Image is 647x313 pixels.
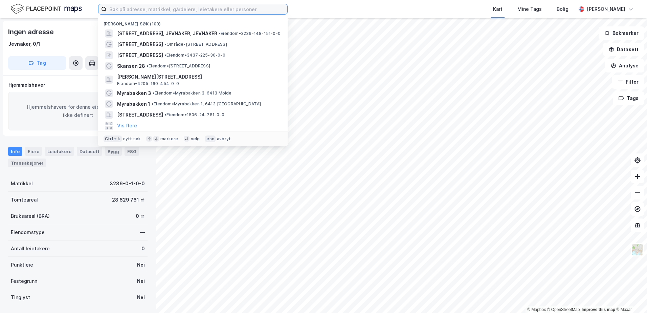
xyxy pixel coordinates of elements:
a: OpenStreetMap [547,307,580,312]
div: Eiendomstype [11,228,45,236]
div: Mine Tags [517,5,542,13]
span: Eiendom • 4205-160-454-0-0 [117,81,179,86]
button: Analyse [605,59,644,72]
div: Leietakere [45,147,74,156]
div: Hjemmelshavere for denne eiendommen er ikke definert [8,92,147,130]
div: Nei [137,293,145,301]
div: Hjemmelshaver [8,81,147,89]
button: Bokmerker [599,26,644,40]
div: Punktleie [11,261,33,269]
span: Eiendom • Myrabakken 1, 6413 [GEOGRAPHIC_DATA] [152,101,261,107]
iframe: Chat Widget [613,280,647,313]
button: Datasett [603,43,644,56]
div: Jevnaker, 0/1 [8,40,40,48]
div: esc [205,135,216,142]
button: Tag [8,56,66,70]
img: Z [631,243,644,256]
div: Ctrl + k [104,135,122,142]
div: Nei [137,277,145,285]
span: Eiendom • 3236-148-151-0-0 [219,31,281,36]
span: [STREET_ADDRESS] [117,111,163,119]
div: Datasett [77,147,102,156]
span: • [152,101,154,106]
span: • [153,90,155,96]
div: Nei [137,261,145,269]
div: avbryt [217,136,231,142]
div: Bygg [105,147,122,156]
span: Eiendom • [STREET_ADDRESS] [147,63,210,69]
span: • [164,42,166,47]
span: Eiendom • 3437-225-30-0-0 [164,53,225,58]
div: markere [160,136,178,142]
a: Mapbox [527,307,546,312]
span: [STREET_ADDRESS] [117,40,163,48]
div: Kontrollprogram for chat [613,280,647,313]
button: Tags [613,91,644,105]
div: — [140,228,145,236]
div: 28 629 761 ㎡ [112,196,145,204]
span: [STREET_ADDRESS] [117,51,163,59]
div: [PERSON_NAME] søk (100) [98,16,288,28]
div: Antall leietakere [11,245,50,253]
img: logo.f888ab2527a4732fd821a326f86c7f29.svg [11,3,82,15]
div: Festegrunn [11,277,37,285]
div: Kart [493,5,503,13]
div: Info [8,147,22,156]
span: • [164,53,166,58]
a: Improve this map [582,307,615,312]
div: nytt søk [123,136,141,142]
button: Filter [612,75,644,89]
div: Bruksareal (BRA) [11,212,50,220]
span: Myrabakken 3 [117,89,151,97]
div: Tomteareal [11,196,38,204]
div: Matrikkel [11,180,33,188]
span: • [164,112,166,117]
span: Myrabakken 1 [117,100,150,108]
span: • [219,31,221,36]
span: [STREET_ADDRESS], JEVNAKER, JEVNAKER [117,29,217,38]
div: Transaksjoner [8,159,46,167]
div: velg [191,136,200,142]
span: Område • [STREET_ADDRESS] [164,42,227,47]
div: Bolig [557,5,568,13]
span: Eiendom • 1506-24-781-0-0 [164,112,224,118]
div: Eiere [25,147,42,156]
span: Eiendom • Myrabakken 3, 6413 Molde [153,90,232,96]
span: • [147,63,149,68]
div: 3236-0-1-0-0 [110,180,145,188]
div: 0 [141,245,145,253]
span: [PERSON_NAME][STREET_ADDRESS] [117,73,280,81]
input: Søk på adresse, matrikkel, gårdeiere, leietakere eller personer [107,4,287,14]
div: Tinglyst [11,293,30,301]
span: Skansen 28 [117,62,145,70]
div: ESG [125,147,139,156]
button: Vis flere [117,122,137,130]
div: 0 ㎡ [136,212,145,220]
div: Ingen adresse [8,26,55,37]
div: [PERSON_NAME] [587,5,625,13]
